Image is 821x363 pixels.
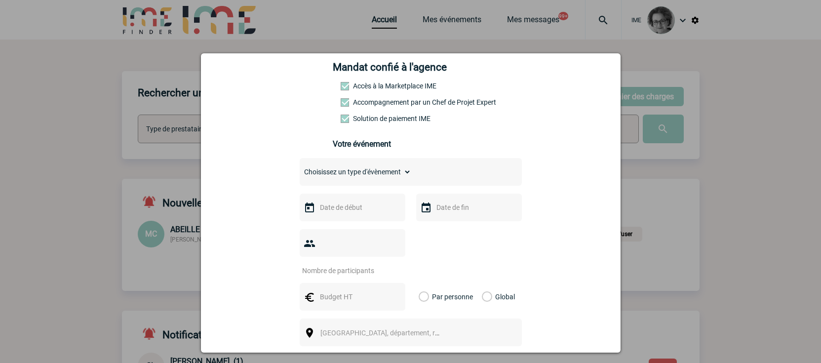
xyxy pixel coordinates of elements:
[317,201,386,214] input: Date de début
[419,283,430,311] label: Par personne
[341,82,384,90] label: Accès à la Marketplace IME
[482,283,488,311] label: Global
[434,201,502,214] input: Date de fin
[333,139,488,149] h3: Votre événement
[333,61,447,73] h4: Mandat confié à l'agence
[317,290,386,303] input: Budget HT
[300,264,392,277] input: Nombre de participants
[320,329,458,337] span: [GEOGRAPHIC_DATA], département, région...
[341,98,384,106] label: Prestation payante
[341,115,384,122] label: Conformité aux process achat client, Prise en charge de la facturation, Mutualisation de plusieur...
